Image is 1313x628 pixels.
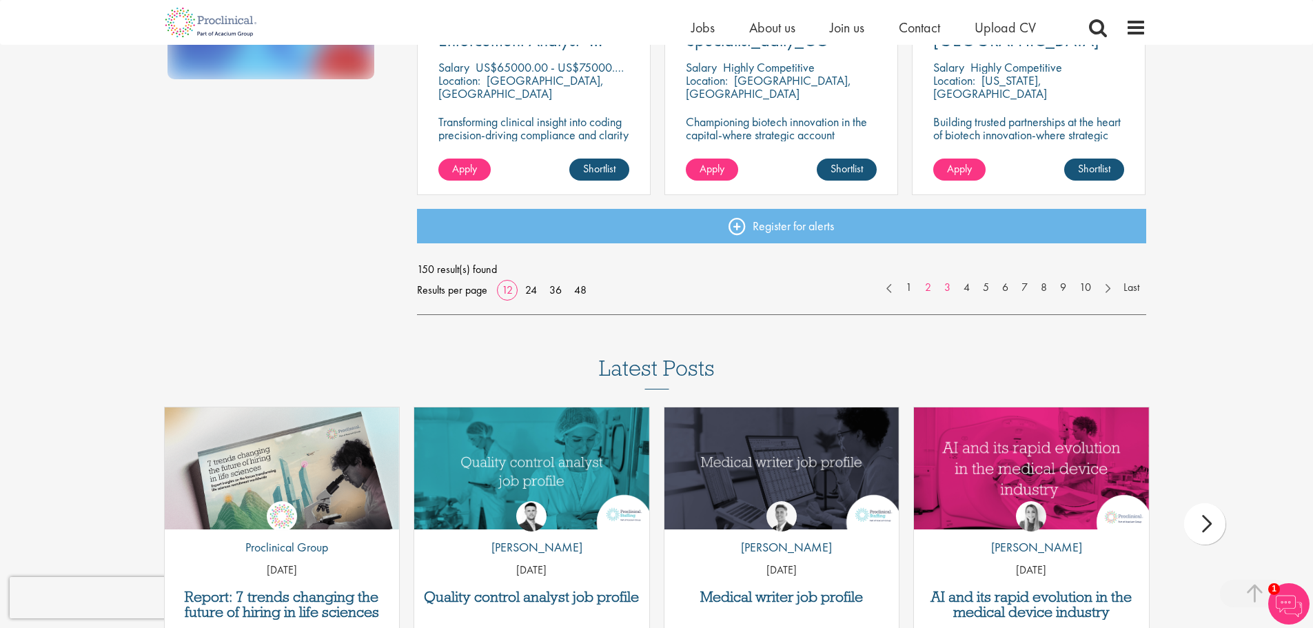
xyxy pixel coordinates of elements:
a: Link to a post [664,407,899,529]
a: Shortlist [1064,159,1124,181]
img: quality control analyst job profile [414,407,649,529]
span: Location: [686,72,728,88]
a: Last [1117,280,1146,296]
span: 1 [1268,583,1280,595]
a: 6 [995,280,1015,296]
p: [DATE] [165,563,400,578]
a: Register for alerts [417,209,1146,243]
a: Apply [438,159,491,181]
img: Joshua Godden [516,501,547,531]
p: [US_STATE], [GEOGRAPHIC_DATA] [933,72,1047,101]
a: Contact [899,19,940,37]
a: Shortlist [569,159,629,181]
span: Apply [700,161,724,176]
p: Highly Competitive [970,59,1062,75]
p: US$65000.00 - US$75000.00 per annum [476,59,681,75]
a: Proclinical Group Proclinical Group [235,501,328,563]
a: Joshua Godden [PERSON_NAME] [481,501,582,563]
p: Transforming clinical insight into coding precision-driving compliance and clarity in healthcare ... [438,115,629,154]
span: Location: [933,72,975,88]
a: UK_Training Specialist_daily_CO [686,14,877,49]
a: Account Manager - [GEOGRAPHIC_DATA] [933,14,1124,49]
span: Salary [686,59,717,75]
a: 2 [918,280,938,296]
a: 1 [899,280,919,296]
span: Salary [933,59,964,75]
a: 8 [1034,280,1054,296]
a: Apply [933,159,986,181]
p: [DATE] [664,563,899,578]
a: 4 [957,280,977,296]
span: Location: [438,72,480,88]
p: [PERSON_NAME] [481,538,582,556]
img: AI and Its Impact on the Medical Device Industry | Proclinical [914,407,1149,529]
a: Report: 7 trends changing the future of hiring in life sciences [172,589,393,620]
img: Proclinical: Life sciences hiring trends report 2025 [165,407,400,540]
span: Salary [438,59,469,75]
a: 9 [1053,280,1073,296]
a: Apply [686,159,738,181]
a: George Watson [PERSON_NAME] [731,501,832,563]
a: 12 [497,283,518,297]
span: Results per page [417,280,487,301]
a: Link to a post [914,407,1149,529]
p: Proclinical Group [235,538,328,556]
a: Policy Coding & Enforcement Analyst - Remote [438,14,629,49]
img: Hannah Burke [1016,501,1046,531]
a: Shortlist [817,159,877,181]
p: Building trusted partnerships at the heart of biotech innovation-where strategic account manageme... [933,115,1124,168]
a: 24 [520,283,542,297]
a: Quality control analyst job profile [421,589,642,605]
a: Medical writer job profile [671,589,893,605]
a: Link to a post [414,407,649,529]
a: 3 [937,280,957,296]
a: Join us [830,19,864,37]
a: 10 [1072,280,1098,296]
a: 36 [544,283,567,297]
h3: Latest Posts [599,356,715,389]
img: Medical writer job profile [664,407,899,529]
p: Championing biotech innovation in the capital-where strategic account management meets scientific... [686,115,877,168]
a: Upload CV [975,19,1036,37]
span: Apply [947,161,972,176]
span: Apply [452,161,477,176]
a: 48 [569,283,591,297]
a: 7 [1015,280,1035,296]
iframe: reCAPTCHA [10,577,186,618]
p: [GEOGRAPHIC_DATA], [GEOGRAPHIC_DATA] [686,72,851,101]
p: [PERSON_NAME] [981,538,1082,556]
div: next [1184,503,1225,545]
img: Chatbot [1268,583,1310,625]
a: AI and its rapid evolution in the medical device industry [921,589,1142,620]
p: [DATE] [414,563,649,578]
p: [PERSON_NAME] [731,538,832,556]
a: Link to a post [165,407,400,529]
span: 150 result(s) found [417,259,1146,280]
a: Hannah Burke [PERSON_NAME] [981,501,1082,563]
p: [GEOGRAPHIC_DATA], [GEOGRAPHIC_DATA] [438,72,604,101]
img: George Watson [766,501,797,531]
p: Highly Competitive [723,59,815,75]
a: About us [749,19,795,37]
img: Proclinical Group [267,501,297,531]
a: Jobs [691,19,715,37]
a: 5 [976,280,996,296]
p: [DATE] [914,563,1149,578]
